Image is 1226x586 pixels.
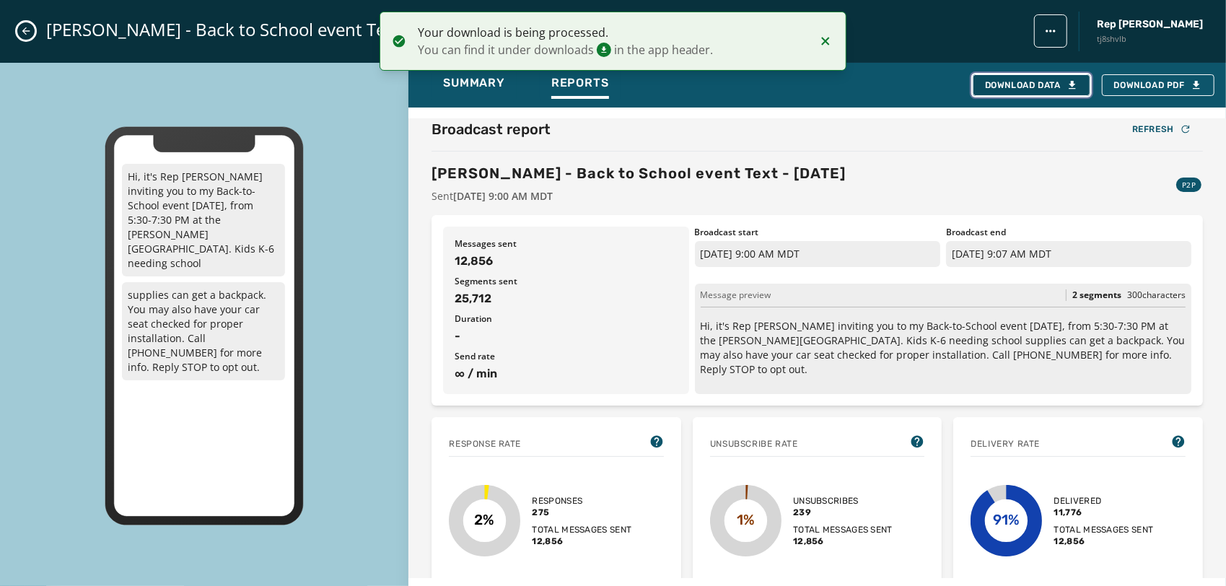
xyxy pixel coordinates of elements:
[455,313,677,325] span: Duration
[455,238,677,250] span: Messages sent
[1127,289,1186,301] span: 300 characters
[449,438,521,450] span: Response rate
[551,76,609,90] span: Reports
[432,189,846,204] span: Sent
[737,511,755,528] text: 1%
[1097,17,1203,32] span: Rep [PERSON_NAME]
[432,163,846,183] h3: [PERSON_NAME] - Back to School event Text - [DATE]
[432,69,517,102] button: Summary
[793,495,893,507] span: Unsubscribes
[793,535,893,547] span: 12,856
[1054,524,1154,535] span: Total messages sent
[455,351,677,362] span: Send rate
[455,328,677,345] span: -
[443,76,505,90] span: Summary
[994,511,1020,528] text: 91%
[1072,289,1121,301] span: 2 segments
[1114,79,1202,91] span: Download PDF
[455,365,677,382] span: ∞ / min
[453,189,553,203] span: [DATE] 9:00 AM MDT
[455,276,677,287] span: Segments sent
[701,289,771,301] span: Message preview
[985,79,1078,91] div: Download Data
[971,438,1040,450] span: Delivery Rate
[946,227,1191,238] span: Broadcast end
[432,119,551,139] h2: Broadcast report
[1054,507,1154,518] span: 11,776
[793,507,893,518] span: 239
[1097,33,1203,45] span: tj8shvlb
[46,18,469,41] span: [PERSON_NAME] - Back to School event Text - [DATE]
[1121,119,1203,139] button: Refresh
[455,253,677,270] span: 12,856
[533,524,632,535] span: Total messages sent
[533,507,632,518] span: 275
[695,227,940,238] span: Broadcast start
[418,41,806,58] span: You can find it under downloads in the app header.
[475,511,495,528] text: 2%
[710,438,798,450] span: Unsubscribe Rate
[533,495,632,507] span: Responses
[122,282,285,380] p: supplies can get a backpack. You may also have your car seat checked for proper installation. Cal...
[701,319,1186,377] p: Hi, it's Rep [PERSON_NAME] inviting you to my Back-to-School event [DATE], from 5:30-7:30 PM at t...
[1034,14,1067,48] button: broadcast action menu
[1102,74,1214,96] button: Download PDF
[1054,495,1154,507] span: Delivered
[946,241,1191,267] p: [DATE] 9:07 AM MDT
[1176,178,1201,192] div: P2P
[793,524,893,535] span: Total messages sent
[695,241,940,267] p: [DATE] 9:00 AM MDT
[533,535,632,547] span: 12,856
[418,24,806,41] span: Your download is being processed.
[455,290,677,307] span: 25,712
[973,74,1090,96] button: Download Data
[122,164,285,276] p: Hi, it's Rep [PERSON_NAME] inviting you to my Back-to-School event [DATE], from 5:30-7:30 PM at t...
[540,69,621,102] button: Reports
[1132,123,1191,135] div: Refresh
[1054,535,1154,547] span: 12,856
